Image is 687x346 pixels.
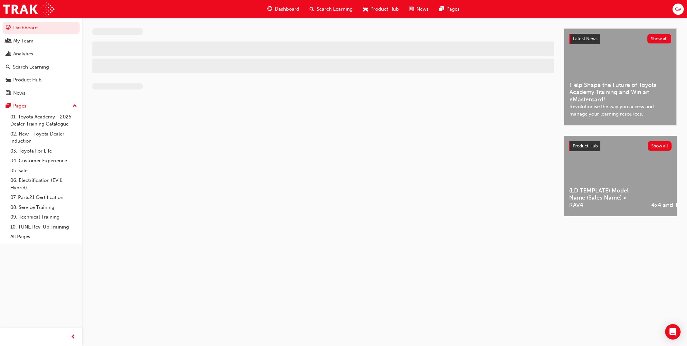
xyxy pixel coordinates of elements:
span: chart-icon [6,51,11,57]
span: Product Hub [370,5,399,13]
span: Gv [675,5,681,13]
span: up-icon [72,102,77,110]
a: guage-iconDashboard [262,3,304,16]
div: Pages [13,102,26,110]
a: My Team [3,35,80,47]
span: prev-icon [71,333,76,341]
span: Revolutionise the way you access and manage your learning resources. [569,103,671,117]
div: News [13,89,25,97]
a: 06. Electrification (EV & Hybrid) [8,175,80,192]
div: Open Intercom Messenger [665,324,681,340]
a: news-iconNews [404,3,434,16]
span: Pages [446,5,460,13]
span: search-icon [310,5,314,13]
button: DashboardMy TeamAnalyticsSearch LearningProduct HubNews [3,21,80,100]
a: All Pages [8,232,80,242]
span: news-icon [6,90,11,96]
a: 08. Service Training [8,202,80,212]
span: Search Learning [317,5,353,13]
a: Latest NewsShow all [569,34,671,44]
span: search-icon [6,64,10,70]
button: Show all [647,34,672,43]
a: search-iconSearch Learning [304,3,358,16]
span: News [416,5,429,13]
span: Latest News [573,36,597,42]
span: Product Hub [573,143,598,149]
a: Dashboard [3,22,80,34]
a: Analytics [3,48,80,60]
span: car-icon [6,77,11,83]
span: news-icon [409,5,414,13]
span: guage-icon [6,25,11,31]
a: Latest NewsShow allHelp Shape the Future of Toyota Academy Training and Win an eMastercard!Revolu... [564,28,677,126]
span: pages-icon [439,5,444,13]
div: My Team [13,37,33,45]
span: people-icon [6,38,11,44]
span: pages-icon [6,103,11,109]
a: 04. Customer Experience [8,156,80,166]
a: 02. New - Toyota Dealer Induction [8,129,80,146]
span: Help Shape the Future of Toyota Academy Training and Win an eMastercard! [569,81,671,103]
a: Search Learning [3,61,80,73]
a: 05. Sales [8,166,80,176]
a: car-iconProduct Hub [358,3,404,16]
a: 09. Technical Training [8,212,80,222]
a: (LD TEMPLATE) Model Name (Sales Name) > RAV4 [564,136,646,216]
button: Pages [3,100,80,112]
a: 07. Parts21 Certification [8,192,80,202]
span: car-icon [363,5,368,13]
a: Product Hub [3,74,80,86]
div: Analytics [13,50,33,58]
div: Search Learning [13,63,49,71]
a: 01. Toyota Academy - 2025 Dealer Training Catalogue [8,112,80,129]
span: guage-icon [267,5,272,13]
a: Product HubShow all [569,141,672,151]
a: pages-iconPages [434,3,465,16]
span: Dashboard [275,5,299,13]
button: Show all [648,141,672,151]
a: 10. TUNE Rev-Up Training [8,222,80,232]
button: Gv [673,4,684,15]
a: 03. Toyota For Life [8,146,80,156]
a: News [3,87,80,99]
img: Trak [3,2,54,16]
span: (LD TEMPLATE) Model Name (Sales Name) > RAV4 [569,187,641,209]
div: Product Hub [13,76,42,84]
